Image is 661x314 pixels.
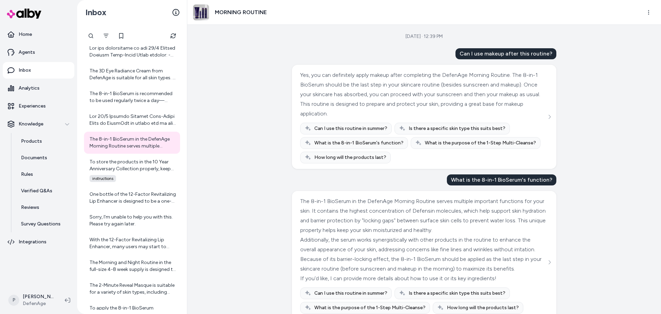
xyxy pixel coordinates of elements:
div: One bottle of the 12-Factor Revitalizing Lip Enhancer is designed to be a one-month supply. When ... [90,191,176,205]
span: Can I use this routine in summer? [314,290,387,297]
img: alby Logo [7,9,41,19]
a: The Morning and Night Routine in the full-size 4-8 week supply is designed to last approximately ... [84,255,180,277]
a: Lor ips dolorsitame co adi 29/4 Elitsed Doeiusm Temp-Incid Utlab etdolor: - Mag-Aliqua Enimadmin®... [84,41,180,63]
button: See more [545,113,554,121]
span: What is the 8-in-1 BioSerum's function? [314,140,403,146]
h3: MORNING ROUTINE [215,8,267,17]
a: Agents [3,44,74,61]
a: Documents [14,150,74,166]
div: Sorry, I'm unable to help you with this. Please try again later. [90,214,176,227]
p: Integrations [19,239,46,245]
a: Experiences [3,98,74,114]
button: Refresh [166,29,180,43]
p: Inbox [19,67,31,74]
a: Reviews [14,199,74,216]
div: [DATE] · 12:39 PM [406,33,443,40]
span: instructions [90,175,116,182]
p: Experiences [19,103,46,110]
p: Verified Q&As [21,188,52,194]
div: What is the 8-in-1 BioSerum's function? [447,174,556,185]
a: With the 12-Factor Revitalizing Lip Enhancer, many users may start to notice initial improvements... [84,232,180,254]
span: What is the purpose of the 1-Step Multi-Cleanse? [314,304,426,311]
div: The 3D Eye Radiance Cream from DefenAge is suitable for all skin types. It is formulated to be fr... [90,68,176,81]
button: See more [545,258,554,266]
p: Agents [19,49,35,56]
div: The 8-in-1 BioSerum in the DefenAge Morning Routine serves multiple important functions for your ... [300,196,546,235]
a: Products [14,133,74,150]
button: Filter [99,29,113,43]
a: Rules [14,166,74,183]
p: Analytics [19,85,40,92]
a: Sorry, I'm unable to help you with this. Please try again later. [84,210,180,232]
div: If you'd like, I can provide more details about how to use it or its key ingredients! [300,274,546,283]
div: The 8-in-1 BioSerum is recommended to be used regularly twice a day—morning and night. Use one pu... [90,90,176,104]
a: Lor 20/5 Ipsumdo Sitamet Cons-Adipi Elits do EiusmOdt in utlabo etd ma ali enimadmin Ven-Quisno E... [84,109,180,131]
a: The 8-in-1 BioSerum in the DefenAge Morning Routine serves multiple important functions for your ... [84,132,180,154]
img: morning-routine.jpg [193,4,209,20]
p: Documents [21,154,47,161]
div: Can I use makeup after this routine? [455,48,556,59]
p: Reviews [21,204,39,211]
p: Home [19,31,32,38]
p: [PERSON_NAME] [23,293,54,300]
button: Knowledge [3,116,74,132]
span: Is there a specific skin type this suits best? [409,125,505,132]
p: Survey Questions [21,221,61,227]
div: Yes, you can definitely apply makeup after completing the DefenAge Morning Routine. The 8-in-1 Bi... [300,70,546,119]
a: The 3D Eye Radiance Cream from DefenAge is suitable for all skin types. It is formulated to be fr... [84,63,180,85]
a: The 2-Minute Reveal Masque is suitable for a variety of skin types, including oily, dry, and comb... [84,278,180,300]
p: Knowledge [19,121,43,128]
p: Rules [21,171,33,178]
span: Is there a specific skin type this suits best? [409,290,505,297]
div: With the 12-Factor Revitalizing Lip Enhancer, many users may start to notice initial improvements... [90,236,176,250]
a: Analytics [3,80,74,97]
div: Lor ips dolorsitame co adi 29/4 Elitsed Doeiusm Temp-Incid Utlab etdolor: - Mag-Aliqua Enimadmin®... [90,45,176,59]
a: Inbox [3,62,74,79]
span: How long will the products last? [314,154,386,161]
a: To store the products in the 10 Year Anniversary Collection properly, keep them in a cool, dry pl... [84,154,180,186]
button: P[PERSON_NAME]DefenAge [4,289,59,311]
span: P [8,295,19,306]
a: Survey Questions [14,216,74,232]
a: Home [3,26,74,43]
a: One bottle of the 12-Factor Revitalizing Lip Enhancer is designed to be a one-month supply. When ... [84,187,180,209]
div: The 8-in-1 BioSerum in the DefenAge Morning Routine serves multiple important functions for your ... [90,136,176,150]
div: The Morning and Night Routine in the full-size 4-8 week supply is designed to last approximately ... [90,259,176,273]
a: Verified Q&As [14,183,74,199]
div: Additionally, the serum works synergistically with other products in the routine to enhance the o... [300,235,546,274]
span: Can I use this routine in summer? [314,125,387,132]
div: To store the products in the 10 Year Anniversary Collection properly, keep them in a cool, dry pl... [90,159,176,172]
a: Integrations [3,234,74,250]
span: What is the purpose of the 1-Step Multi-Cleanse? [425,140,536,146]
div: The 2-Minute Reveal Masque is suitable for a variety of skin types, including oily, dry, and comb... [90,282,176,296]
h2: Inbox [85,7,106,18]
span: How long will the products last? [447,304,519,311]
div: Lor 20/5 Ipsumdo Sitamet Cons-Adipi Elits do EiusmOdt in utlabo etd ma ali enimadmin Ven-Quisno E... [90,113,176,127]
a: The 8-in-1 BioSerum is recommended to be used regularly twice a day—morning and night. Use one pu... [84,86,180,108]
span: DefenAge [23,300,54,307]
p: Products [21,138,42,145]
